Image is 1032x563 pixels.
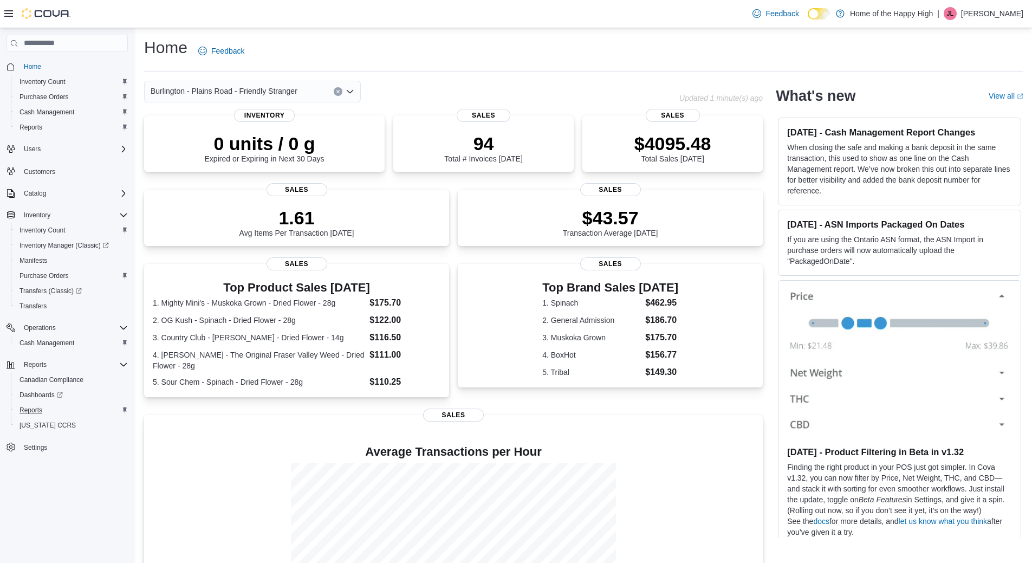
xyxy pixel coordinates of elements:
[563,207,658,237] div: Transaction Average [DATE]
[205,133,324,154] p: 0 units / 0 g
[787,142,1012,196] p: When closing the safe and making a bank deposit in the same transaction, this used to show as one...
[153,315,365,326] dt: 2. OG Kush - Spinach - Dried Flower - 28g
[787,219,1012,230] h3: [DATE] - ASN Imports Packaged On Dates
[20,143,45,156] button: Users
[211,46,244,56] span: Feedback
[563,207,658,229] p: $43.57
[2,439,132,455] button: Settings
[24,145,41,153] span: Users
[989,92,1023,100] a: View allExternal link
[542,315,641,326] dt: 2. General Admission
[153,281,440,294] h3: Top Product Sales [DATE]
[267,257,327,270] span: Sales
[20,421,76,430] span: [US_STATE] CCRS
[645,366,678,379] dd: $149.30
[11,253,132,268] button: Manifests
[205,133,324,163] div: Expired or Expiring in Next 30 Days
[11,89,132,105] button: Purchase Orders
[15,284,128,297] span: Transfers (Classic)
[748,3,803,24] a: Feedback
[369,348,440,361] dd: $111.00
[765,8,799,19] span: Feedback
[787,127,1012,138] h3: [DATE] - Cash Management Report Changes
[334,87,342,96] button: Clear input
[15,300,51,313] a: Transfers
[15,254,128,267] span: Manifests
[11,283,132,299] a: Transfers (Classic)
[15,75,70,88] a: Inventory Count
[15,121,47,134] a: Reports
[850,7,933,20] p: Home of the Happy High
[15,336,128,350] span: Cash Management
[153,350,365,371] dt: 4. [PERSON_NAME] - The Original Fraser Valley Weed - Dried Flower - 28g
[20,406,42,415] span: Reports
[20,339,74,347] span: Cash Management
[2,320,132,335] button: Operations
[787,516,1012,538] p: See the for more details, and after you’ve given it a try.
[144,37,187,59] h1: Home
[15,254,51,267] a: Manifests
[899,517,987,526] a: let us know what you think
[787,462,1012,516] p: Finding the right product in your POS just got simpler. In Cova v1.32, you can now filter by Pric...
[944,7,957,20] div: Julia Lebek
[24,443,47,452] span: Settings
[153,332,365,343] dt: 3. Country Club - [PERSON_NAME] - Dried Flower - 14g
[15,389,128,402] span: Dashboards
[15,419,128,432] span: Washington CCRS
[645,348,678,361] dd: $156.77
[239,207,354,229] p: 1.61
[542,350,641,360] dt: 4. BoxHot
[20,321,128,334] span: Operations
[11,238,132,253] a: Inventory Manager (Classic)
[24,360,47,369] span: Reports
[937,7,939,20] p: |
[15,389,67,402] a: Dashboards
[645,314,678,327] dd: $186.70
[2,59,132,74] button: Home
[542,367,641,378] dt: 5. Tribal
[15,419,80,432] a: [US_STATE] CCRS
[20,358,128,371] span: Reports
[2,186,132,201] button: Catalog
[20,165,60,178] a: Customers
[369,376,440,389] dd: $110.25
[15,373,88,386] a: Canadian Compliance
[444,133,522,154] p: 94
[15,269,73,282] a: Purchase Orders
[20,358,51,371] button: Reports
[11,403,132,418] button: Reports
[20,187,128,200] span: Catalog
[15,336,79,350] a: Cash Management
[20,187,50,200] button: Catalog
[457,109,511,122] span: Sales
[787,446,1012,457] h3: [DATE] - Product Filtering in Beta in v1.32
[194,40,249,62] a: Feedback
[15,284,86,297] a: Transfers (Classic)
[645,331,678,344] dd: $175.70
[580,183,641,196] span: Sales
[961,7,1023,20] p: [PERSON_NAME]
[679,94,763,102] p: Updated 1 minute(s) ago
[580,257,641,270] span: Sales
[153,297,365,308] dt: 1. Mighty Mini's - Muskoka Grown - Dried Flower - 28g
[634,133,711,163] div: Total Sales [DATE]
[24,167,55,176] span: Customers
[24,189,46,198] span: Catalog
[859,495,906,504] em: Beta Features
[20,302,47,310] span: Transfers
[947,7,954,20] span: JL
[646,109,700,122] span: Sales
[20,93,69,101] span: Purchase Orders
[153,377,365,387] dt: 5. Sour Chem - Spinach - Dried Flower - 28g
[2,141,132,157] button: Users
[423,409,484,422] span: Sales
[2,163,132,179] button: Customers
[20,209,128,222] span: Inventory
[15,121,128,134] span: Reports
[645,296,678,309] dd: $462.95
[11,105,132,120] button: Cash Management
[15,106,79,119] a: Cash Management
[15,106,128,119] span: Cash Management
[20,226,66,235] span: Inventory Count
